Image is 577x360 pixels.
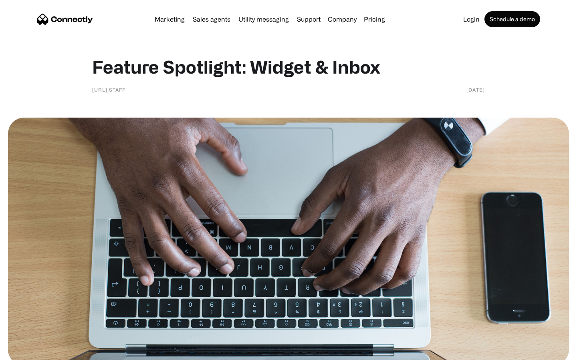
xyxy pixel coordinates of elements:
a: Utility messaging [235,16,292,22]
a: Support [294,16,324,22]
a: Sales agents [190,16,234,22]
a: Schedule a demo [484,11,540,27]
div: [DATE] [466,86,485,94]
aside: Language selected: English [8,346,48,357]
ul: Language list [16,346,48,357]
h1: Feature Spotlight: Widget & Inbox [92,56,485,78]
div: [URL] staff [92,86,125,94]
div: Company [328,14,357,25]
a: Pricing [361,16,388,22]
a: Login [460,16,483,22]
a: Marketing [151,16,188,22]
